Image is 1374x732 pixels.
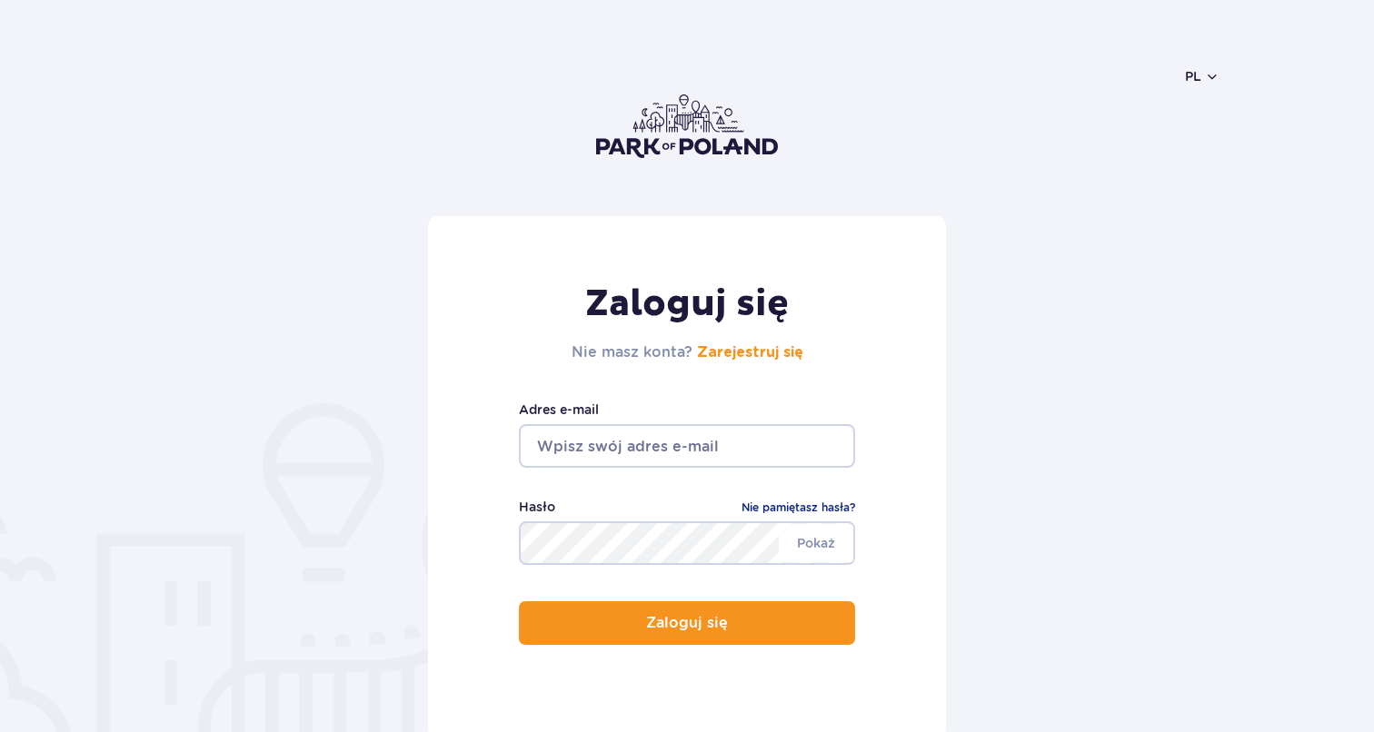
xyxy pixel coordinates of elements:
[1185,67,1220,85] button: pl
[697,345,803,360] a: Zarejestruj się
[572,282,803,327] h1: Zaloguj się
[572,341,803,363] h2: Nie masz konta?
[646,615,728,631] p: Zaloguj się
[519,400,855,420] label: Adres e-mail
[742,499,855,517] a: Nie pamiętasz hasła?
[596,94,778,158] img: Park of Poland logo
[779,524,853,562] span: Pokaż
[519,497,555,517] label: Hasło
[519,601,855,645] button: Zaloguj się
[519,424,855,468] input: Wpisz swój adres e-mail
